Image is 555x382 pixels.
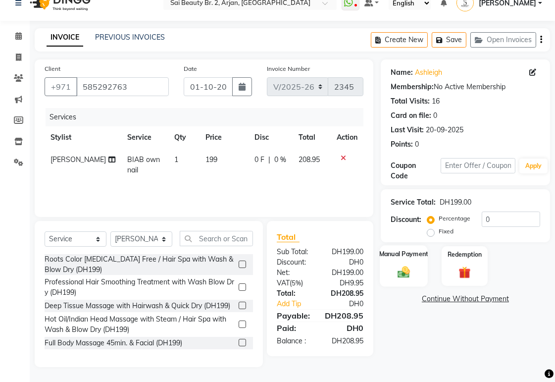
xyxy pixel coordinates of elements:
button: Create New [371,32,428,48]
div: Full Body Massage 45min. & Facial (DH199) [45,338,182,348]
input: Search or Scan [180,231,253,246]
button: Save [432,32,466,48]
label: Invoice Number [267,64,310,73]
th: Disc [249,126,293,149]
th: Action [331,126,363,149]
div: No Active Membership [391,82,540,92]
div: DH208.95 [320,288,371,299]
span: 208.95 [299,155,320,164]
div: Hot Oil/Indian Head Massage with Steam / Hair Spa with Wash & Blow Dry (DH199) [45,314,235,335]
div: DH0 [320,257,371,268]
div: 0 [433,110,437,121]
div: Service Total: [391,197,436,208]
span: [PERSON_NAME] [50,155,106,164]
div: DH208.95 [320,336,371,346]
button: Apply [519,159,548,173]
button: Open Invoices [470,32,536,48]
div: ( ) [269,278,320,288]
span: 0 % [274,155,286,165]
label: Date [184,64,197,73]
div: DH208.95 [317,310,371,322]
img: _cash.svg [394,265,414,279]
a: INVOICE [47,29,83,47]
div: Balance : [269,336,320,346]
span: 1 [174,155,178,164]
div: Discount: [269,257,320,268]
input: Enter Offer / Coupon Code [441,158,515,173]
div: Professional Hair Smoothing Treatment with Wash Blow Dry (DH199) [45,277,235,298]
img: _gift.svg [455,265,475,280]
th: Total [293,126,331,149]
label: Percentage [439,214,470,223]
th: Qty [168,126,200,149]
button: +971 [45,77,77,96]
a: Add Tip [269,299,329,309]
div: DH9.95 [320,278,371,288]
label: Manual Payment [379,249,429,259]
div: Net: [269,268,320,278]
div: DH199.00 [320,268,371,278]
div: Roots Color [MEDICAL_DATA] Free / Hair Spa with Wash & Blow Dry (DH199) [45,254,235,275]
div: 16 [432,96,440,107]
th: Stylist [45,126,121,149]
th: Price [200,126,249,149]
div: Coupon Code [391,161,441,181]
div: Services [46,108,371,126]
span: Vat [277,278,290,287]
div: Discount: [391,215,421,225]
div: Total Visits: [391,96,430,107]
input: Search by Name/Mobile/Email/Code [76,77,169,96]
div: Deep Cleaning Facial with Neck & Shoulder / Head Massage & Collagen Mask (DH199) [45,351,235,372]
div: DH0 [329,299,371,309]
div: DH199.00 [320,247,371,257]
div: Payable: [269,310,317,322]
a: PREVIOUS INVOICES [95,33,165,42]
div: DH0 [320,322,371,334]
span: 5% [292,279,301,287]
label: Fixed [439,227,454,236]
div: DH199.00 [440,197,471,208]
label: Redemption [448,250,482,259]
span: 199 [205,155,217,164]
div: Card on file: [391,110,431,121]
div: Points: [391,139,413,150]
label: Client [45,64,60,73]
div: Membership: [391,82,434,92]
div: Sub Total: [269,247,320,257]
th: Service [121,126,169,149]
div: Total: [269,288,320,299]
div: Deep Tissue Massage with Hairwash & Quick Dry (DH199) [45,301,230,311]
div: Name: [391,67,413,78]
span: | [268,155,270,165]
div: 0 [415,139,419,150]
span: BIAB own nail [127,155,160,174]
a: Ashleigh [415,67,442,78]
div: Paid: [269,322,320,334]
span: 0 F [254,155,264,165]
div: 20-09-2025 [426,125,463,135]
a: Continue Without Payment [383,294,548,304]
div: Last Visit: [391,125,424,135]
span: Total [277,232,300,242]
